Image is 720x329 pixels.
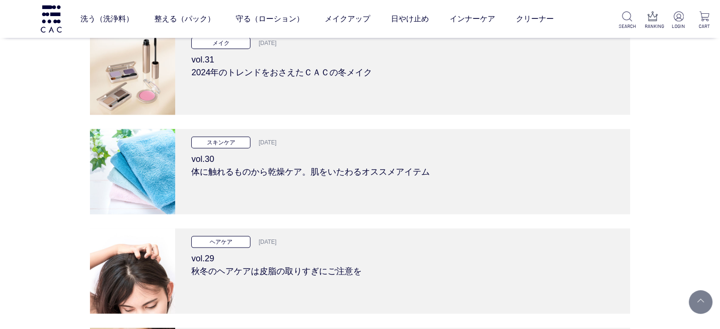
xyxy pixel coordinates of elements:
[90,30,175,115] img: 2024年のトレンドをおさえたＣＡＣの冬メイク
[90,229,175,314] img: 秋冬のヘアケアは皮脂の取過ぎにご注意を
[516,6,554,32] a: クリーナー
[236,6,304,32] a: 守る（ローション）
[391,6,429,32] a: 日やけ止め
[450,6,495,32] a: インナーケア
[191,236,250,248] p: ヘアケア
[191,49,613,79] h3: vol.31 2024年のトレンドをおさえたＣＡＣの冬メイク
[90,30,630,115] a: 2024年のトレンドをおさえたＣＡＣの冬メイク メイク [DATE] vol.312024年のトレンドをおさえたＣＡＣの冬メイク
[645,11,661,30] a: RANKING
[696,23,712,30] p: CART
[325,6,370,32] a: メイクアップ
[619,11,635,30] a: SEARCH
[90,129,175,214] img: 体に触れるものから乾燥ケア。肌をいたわるオススメアイテム
[670,11,687,30] a: LOGIN
[619,23,635,30] p: SEARCH
[191,137,250,149] p: スキンケア
[80,6,133,32] a: 洗う（洗浄料）
[39,5,63,32] img: logo
[90,129,630,214] a: 体に触れるものから乾燥ケア。肌をいたわるオススメアイテム スキンケア [DATE] vol.30体に触れるものから乾燥ケア。肌をいたわるオススメアイテム
[191,149,613,178] h3: vol.30 体に触れるものから乾燥ケア。肌をいたわるオススメアイテム
[191,248,613,278] h3: vol.29 秋冬のヘアケアは皮脂の取りすぎにご注意を
[154,6,215,32] a: 整える（パック）
[253,138,276,148] p: [DATE]
[645,23,661,30] p: RANKING
[90,229,630,314] a: 秋冬のヘアケアは皮脂の取過ぎにご注意を ヘアケア [DATE] vol.29秋冬のヘアケアは皮脂の取りすぎにご注意を
[696,11,712,30] a: CART
[670,23,687,30] p: LOGIN
[253,237,276,248] p: [DATE]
